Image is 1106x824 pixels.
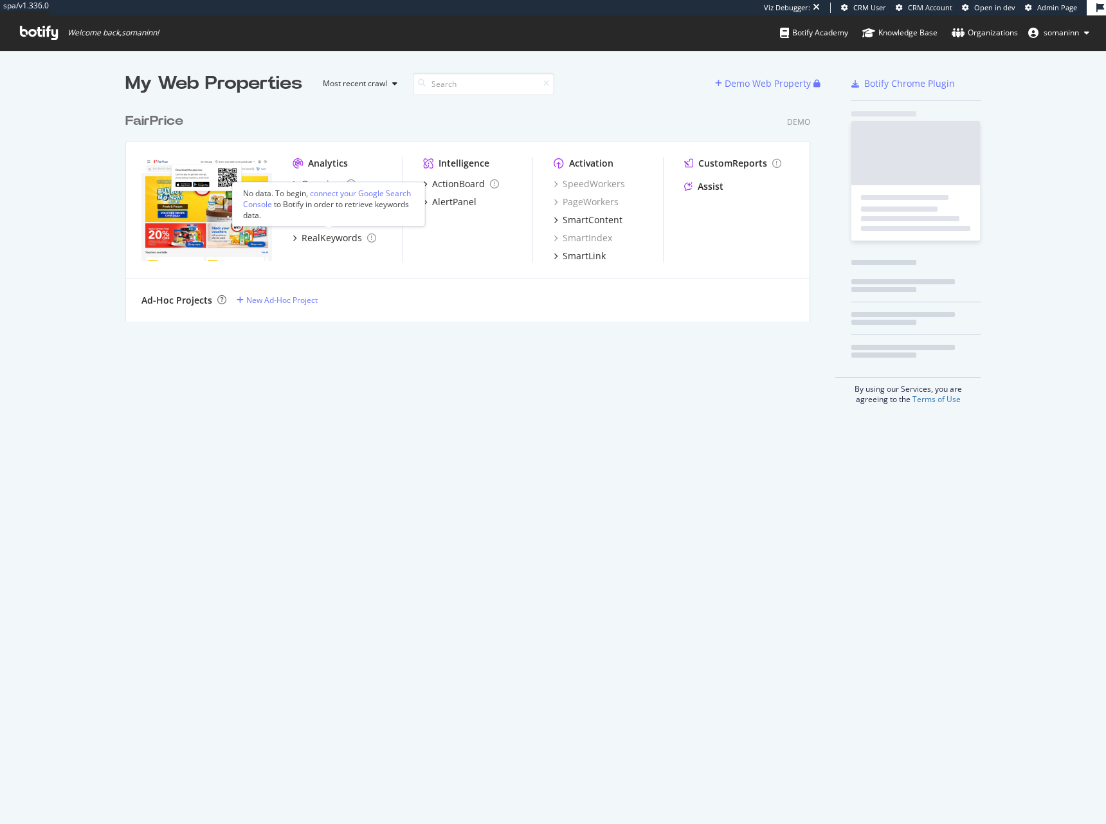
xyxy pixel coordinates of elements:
div: RealKeywords [302,232,362,244]
a: CustomReports [684,157,781,170]
a: AlertPanel [423,196,476,208]
a: Overview [293,178,356,190]
a: PageWorkers [554,196,619,208]
button: Demo Web Property [715,73,813,94]
div: Demo Web Property [725,77,811,90]
div: CustomReports [698,157,767,170]
div: Assist [698,180,723,193]
a: Open in dev [962,3,1015,13]
a: Knowledge Base [862,15,938,50]
span: Admin Page [1037,3,1077,12]
div: Ad-Hoc Projects [141,294,212,307]
a: SmartContent [554,214,622,226]
a: ActionBoard [423,178,499,190]
div: connect your Google Search Console [243,188,411,210]
div: Botify Academy [780,26,848,39]
div: Viz Debugger: [764,3,810,13]
a: Admin Page [1025,3,1077,13]
div: No data. To begin, to Botify in order to retrieve keywords data. [243,188,414,221]
span: Open in dev [974,3,1015,12]
div: SmartContent [563,214,622,226]
a: CRM User [841,3,886,13]
a: Assist [684,180,723,193]
div: By using our Services, you are agreeing to the [835,377,981,405]
button: Most recent crawl [313,73,403,94]
div: ActionBoard [432,178,485,190]
a: Demo Web Property [715,78,813,89]
span: Welcome back, somaninn ! [68,28,159,38]
div: Organizations [952,26,1018,39]
button: somaninn [1018,23,1100,43]
img: FairPrice [141,157,272,261]
a: SmartIndex [554,232,612,244]
div: grid [125,96,820,322]
a: New Ad-Hoc Project [237,295,318,306]
div: Analytics [308,157,348,170]
a: Terms of Use [912,394,961,405]
div: My Web Properties [125,71,302,96]
div: Demo [787,116,810,127]
div: Knowledge Base [862,26,938,39]
div: New Ad-Hoc Project [246,295,318,306]
a: Organizations [952,15,1018,50]
div: Botify Chrome Plugin [864,77,955,90]
span: somaninn [1044,27,1079,38]
a: Botify Academy [780,15,848,50]
input: Search [413,73,554,95]
a: SmartLink [554,250,606,262]
div: SmartLink [563,250,606,262]
div: AlertPanel [432,196,476,208]
a: Botify Chrome Plugin [851,77,955,90]
div: Intelligence [439,157,489,170]
a: CRM Account [896,3,952,13]
div: Activation [569,157,613,170]
span: CRM User [853,3,886,12]
div: Most recent crawl [323,80,387,87]
a: SpeedWorkers [554,178,625,190]
a: FairPrice [125,112,188,131]
a: RealKeywords [293,232,376,244]
span: CRM Account [908,3,952,12]
div: Overview [302,178,341,190]
div: FairPrice [125,112,183,131]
